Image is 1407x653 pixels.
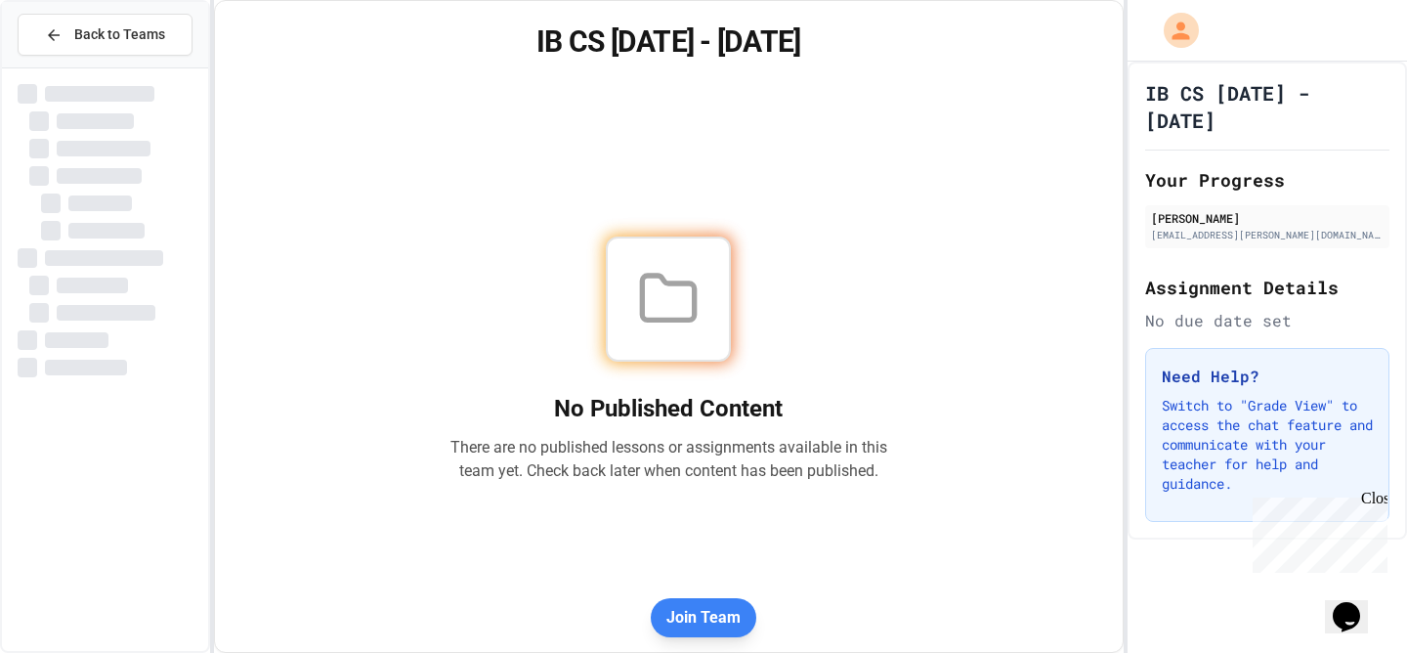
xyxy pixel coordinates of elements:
[1162,396,1373,494] p: Switch to "Grade View" to access the chat feature and communicate with your teacher for help and ...
[1325,575,1387,633] iframe: chat widget
[1162,365,1373,388] h3: Need Help?
[18,14,192,56] button: Back to Teams
[1145,166,1389,194] h2: Your Progress
[74,24,165,45] span: Back to Teams
[8,8,135,124] div: Chat with us now!Close
[1245,490,1387,573] iframe: chat widget
[1145,309,1389,332] div: No due date set
[1143,8,1204,53] div: My Account
[1151,228,1384,242] div: [EMAIL_ADDRESS][PERSON_NAME][DOMAIN_NAME]
[1145,274,1389,301] h2: Assignment Details
[1151,209,1384,227] div: [PERSON_NAME]
[238,24,1099,60] h1: IB CS [DATE] - [DATE]
[449,393,887,424] h2: No Published Content
[651,598,756,637] button: Join Team
[449,436,887,483] p: There are no published lessons or assignments available in this team yet. Check back later when c...
[1145,79,1389,134] h1: IB CS [DATE] - [DATE]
